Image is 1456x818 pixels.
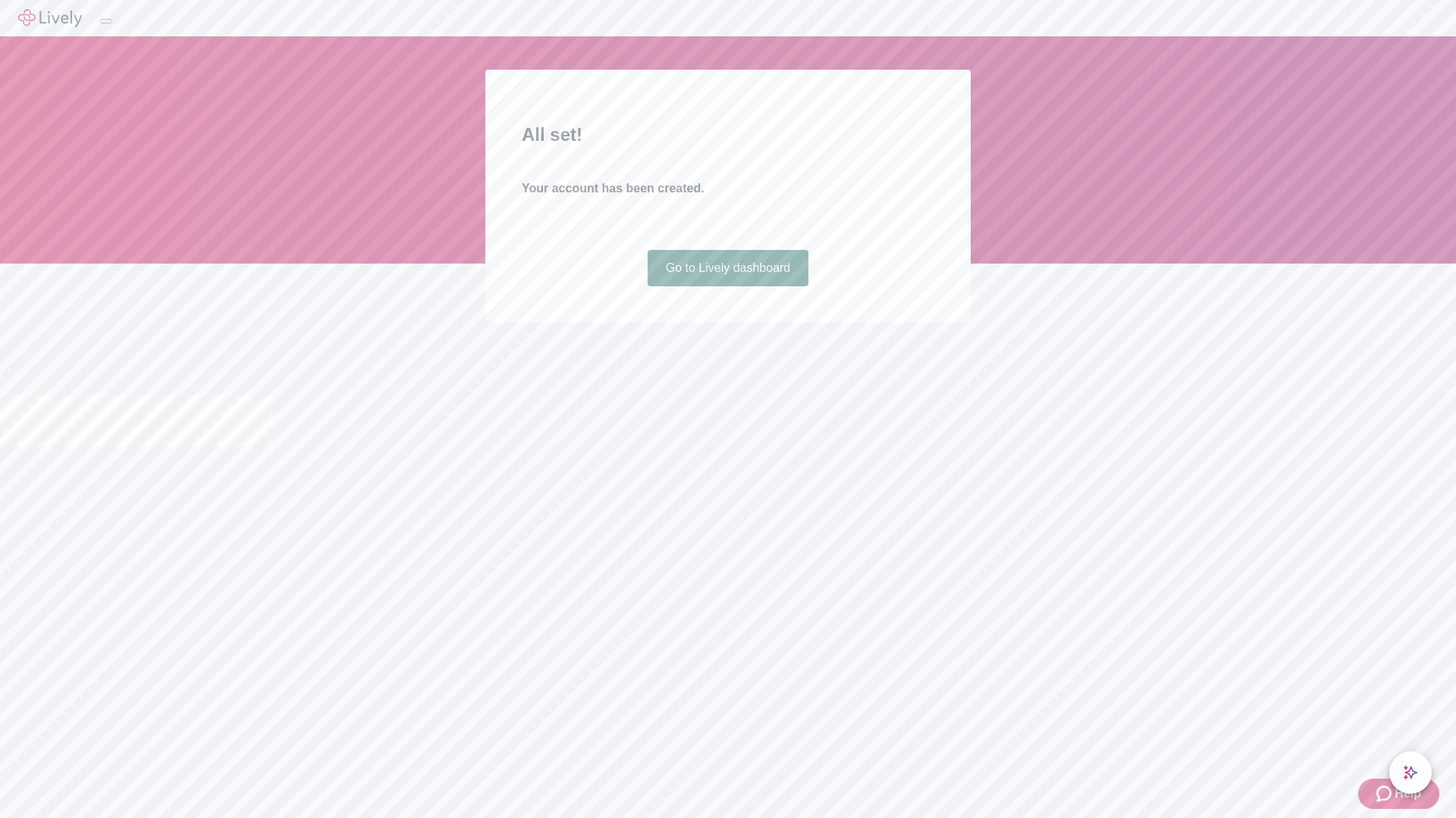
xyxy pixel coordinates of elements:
[1358,779,1439,809] button: Zendesk support iconHelp
[648,250,809,286] a: Go to Lively dashboard
[100,19,112,23] button: Log out
[1395,785,1421,803] span: Help
[1403,765,1418,780] svg: Lively AI Assistant
[1376,785,1395,803] svg: Zendesk support icon
[1389,751,1432,794] button: chat
[522,121,934,148] h2: All set!
[18,9,82,27] img: Lively
[522,180,934,198] h4: Your account has been created.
